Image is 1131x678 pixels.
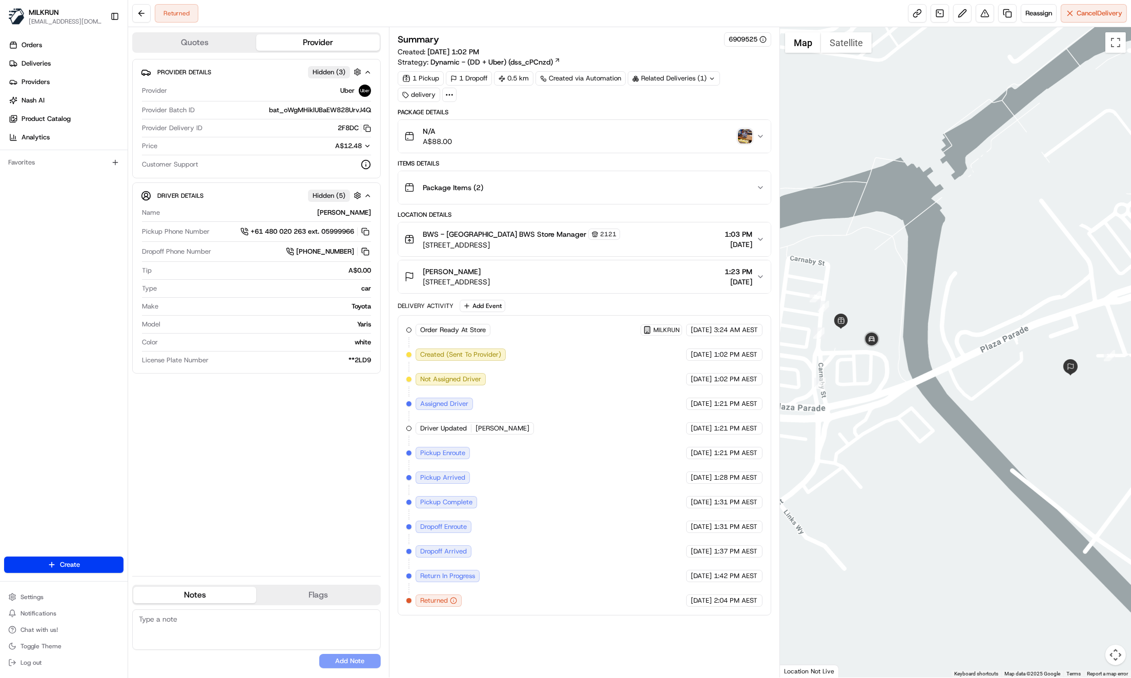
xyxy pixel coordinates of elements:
span: 1:42 PM AEST [714,571,757,581]
button: Hidden (5) [308,189,364,202]
a: Powered byPylon [72,173,124,181]
span: Provider Details [157,68,211,76]
a: Dynamic - (DD + Uber) (dss_cPCnzd) [430,57,561,67]
a: Open this area in Google Maps (opens a new window) [783,664,816,677]
button: Keyboard shortcuts [954,670,998,677]
span: Map data ©2025 Google [1004,671,1060,676]
span: Returned [420,596,448,605]
span: Dropoff Phone Number [142,247,211,256]
input: Clear [27,66,169,77]
span: Dropoff Arrived [420,547,467,556]
button: Notes [133,587,256,603]
span: Driver Details [157,192,203,200]
span: +61 480 020 263 ext. 05999966 [251,227,354,236]
span: Customer Support [142,160,198,169]
a: Deliveries [4,55,128,72]
button: Show street map [785,32,821,53]
span: [DATE] [725,277,752,287]
button: N/AA$88.00photo_proof_of_delivery image [398,120,771,153]
button: Create [4,557,124,573]
a: 💻API Documentation [83,145,169,163]
img: photo_proof_of_delivery image [738,129,752,143]
div: Favorites [4,154,124,171]
div: 1 Dropoff [446,71,492,86]
span: [DATE] [691,375,712,384]
span: License Plate Number [142,356,209,365]
span: Analytics [22,133,50,142]
div: white [162,338,371,347]
span: Deliveries [22,59,51,68]
span: [DATE] [691,448,712,458]
span: 2121 [600,230,616,238]
button: Package Items (2) [398,171,771,204]
span: [PERSON_NAME] [476,424,529,433]
button: MILKRUNMILKRUN[EMAIL_ADDRESS][DOMAIN_NAME] [4,4,106,29]
span: Price [142,141,157,151]
span: [PERSON_NAME] [423,266,481,277]
div: 7 [810,291,821,302]
span: API Documentation [97,149,164,159]
button: MILKRUN [29,7,59,17]
a: Providers [4,74,128,90]
a: Created via Automation [536,71,626,86]
span: 1:21 PM AEST [714,448,757,458]
span: Cancel Delivery [1077,9,1122,18]
div: Delivery Activity [398,302,454,310]
div: Yaris [164,320,371,329]
button: [EMAIL_ADDRESS][DOMAIN_NAME] [29,17,102,26]
a: Report a map error [1087,671,1128,676]
div: Location Details [398,211,771,219]
span: Pickup Phone Number [142,227,210,236]
p: Welcome 👋 [10,41,187,57]
span: Providers [22,77,50,87]
button: Quotes [133,34,256,51]
a: Terms (opens in new tab) [1066,671,1081,676]
span: Log out [20,659,42,667]
span: 2:04 PM AEST [714,596,757,605]
div: 0.5 km [494,71,533,86]
a: +61 480 020 263 ext. 05999966 [240,226,371,237]
span: Knowledge Base [20,149,78,159]
button: Add Event [460,300,505,312]
button: Settings [4,590,124,604]
div: car [161,284,371,293]
button: 6909525 [729,35,767,44]
a: [PHONE_NUMBER] [286,246,371,257]
div: Toyota [162,302,371,311]
span: Type [142,284,157,293]
div: A$0.00 [156,266,371,275]
span: Toggle Theme [20,642,61,650]
span: [DATE] [691,596,712,605]
button: Chat with us! [4,623,124,637]
img: uber-new-logo.jpeg [359,85,371,97]
span: 1:02 PM AEST [714,350,757,359]
span: bat_oWgMHiklUBaEW828UrvJ4Q [269,106,371,115]
span: [STREET_ADDRESS] [423,277,490,287]
button: Log out [4,655,124,670]
button: Map camera controls [1105,645,1126,665]
span: 1:31 PM AEST [714,522,757,531]
span: Driver Updated [420,424,467,433]
button: Toggle fullscreen view [1105,32,1126,53]
span: Package Items ( 2 ) [423,182,483,193]
button: 2F8DC [338,124,371,133]
a: Analytics [4,129,128,146]
div: 💻 [87,150,95,158]
div: 1 Pickup [398,71,444,86]
button: BWS - [GEOGRAPHIC_DATA] BWS Store Manager2121[STREET_ADDRESS]1:03 PM[DATE] [398,222,771,256]
div: We're available if you need us! [35,108,130,116]
span: Provider [142,86,167,95]
span: [DATE] [691,424,712,433]
button: Flags [256,587,379,603]
button: Reassign [1021,4,1057,23]
span: Notifications [20,609,56,618]
div: 6 [813,327,825,339]
span: [STREET_ADDRESS] [423,240,620,250]
span: Order Ready At Store [420,325,486,335]
span: N/A [423,126,452,136]
span: [DATE] [725,239,752,250]
button: Toggle Theme [4,639,124,653]
div: Strategy: [398,57,561,67]
span: A$12.48 [335,141,362,150]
